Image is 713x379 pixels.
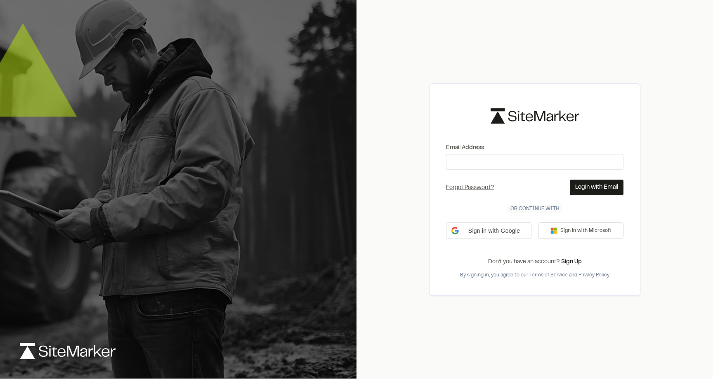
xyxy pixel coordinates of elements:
[20,343,116,359] img: logo-white-rebrand.svg
[446,222,531,239] div: Sign in with Google
[570,180,623,195] button: Login with Email
[446,257,623,267] div: Don’t you have an account?
[491,108,579,124] img: logo-black-rebrand.svg
[529,271,568,279] button: Terms of Service
[462,227,526,235] span: Sign in with Google
[578,271,609,279] button: Privacy Policy
[561,260,582,264] a: Sign Up
[446,185,494,190] a: Forgot Password?
[446,143,623,152] label: Email Address
[507,205,562,213] span: Or continue with
[538,222,623,239] button: Sign in with Microsoft
[446,271,623,279] div: By signing in, you agree to our and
